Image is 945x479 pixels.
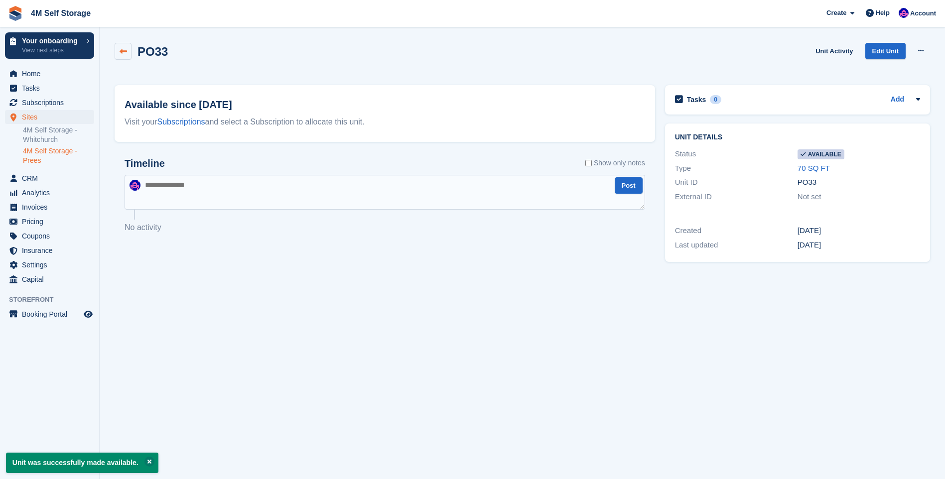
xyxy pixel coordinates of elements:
[865,43,906,59] a: Edit Unit
[157,118,205,126] a: Subscriptions
[5,243,94,257] a: menu
[82,308,94,320] a: Preview store
[130,180,140,191] img: Pete Clutton
[798,239,920,251] div: [DATE]
[137,45,168,58] h2: PO33
[23,146,94,165] a: 4M Self Storage - Prees
[22,37,81,44] p: Your onboarding
[5,229,94,243] a: menu
[5,186,94,200] a: menu
[798,225,920,237] div: [DATE]
[5,171,94,185] a: menu
[891,94,904,106] a: Add
[826,8,846,18] span: Create
[910,8,936,18] span: Account
[5,81,94,95] a: menu
[22,243,82,257] span: Insurance
[125,116,645,128] div: Visit your and select a Subscription to allocate this unit.
[22,215,82,229] span: Pricing
[585,158,645,168] label: Show only notes
[5,32,94,59] a: Your onboarding View next steps
[5,96,94,110] a: menu
[5,258,94,272] a: menu
[125,158,165,169] h2: Timeline
[22,200,82,214] span: Invoices
[675,163,798,174] div: Type
[22,307,82,321] span: Booking Portal
[5,67,94,81] a: menu
[27,5,95,21] a: 4M Self Storage
[22,186,82,200] span: Analytics
[22,258,82,272] span: Settings
[125,222,645,234] p: No activity
[23,125,94,144] a: 4M Self Storage - Whitchurch
[798,164,830,172] a: 70 SQ FT
[22,229,82,243] span: Coupons
[675,133,920,141] h2: Unit details
[675,148,798,160] div: Status
[6,453,158,473] p: Unit was successfully made available.
[8,6,23,21] img: stora-icon-8386f47178a22dfd0bd8f6a31ec36ba5ce8667c1dd55bd0f319d3a0aa187defe.svg
[585,158,592,168] input: Show only notes
[22,81,82,95] span: Tasks
[798,177,920,188] div: PO33
[5,200,94,214] a: menu
[798,191,920,203] div: Not set
[9,295,99,305] span: Storefront
[710,95,721,104] div: 0
[22,67,82,81] span: Home
[687,95,706,104] h2: Tasks
[5,272,94,286] a: menu
[5,307,94,321] a: menu
[675,239,798,251] div: Last updated
[22,272,82,286] span: Capital
[5,110,94,124] a: menu
[22,110,82,124] span: Sites
[22,46,81,55] p: View next steps
[675,191,798,203] div: External ID
[5,215,94,229] a: menu
[22,96,82,110] span: Subscriptions
[811,43,857,59] a: Unit Activity
[125,97,645,112] h2: Available since [DATE]
[675,225,798,237] div: Created
[899,8,909,18] img: Pete Clutton
[615,177,643,194] button: Post
[22,171,82,185] span: CRM
[798,149,844,159] span: Available
[876,8,890,18] span: Help
[675,177,798,188] div: Unit ID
